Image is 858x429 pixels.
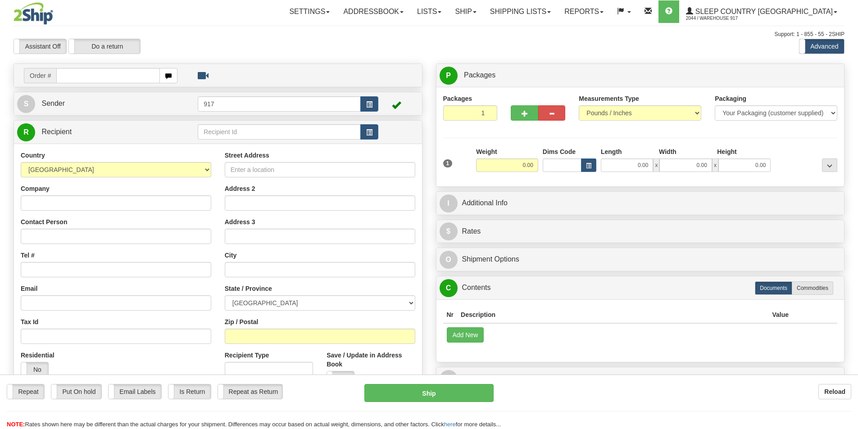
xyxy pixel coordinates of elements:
[818,384,851,399] button: Reload
[457,307,768,323] th: Description
[679,0,844,23] a: Sleep Country [GEOGRAPHIC_DATA] 2044 / Warehouse 917
[440,250,841,269] a: OShipment Options
[225,151,269,160] label: Street Address
[686,14,754,23] span: 2044 / Warehouse 917
[558,0,610,23] a: Reports
[715,94,746,103] label: Packaging
[653,158,659,172] span: x
[218,384,282,399] label: Repeat as Return
[17,95,35,113] span: S
[464,71,495,79] span: Packages
[837,168,857,260] iframe: chat widget
[440,370,841,388] a: RReturn Shipment
[327,371,354,386] label: No
[824,388,845,395] b: Reload
[440,222,841,241] a: $Rates
[24,68,56,83] span: Order #
[41,128,72,135] span: Recipient
[21,184,50,193] label: Company
[448,0,483,23] a: Ship
[410,0,448,23] a: Lists
[41,99,65,107] span: Sender
[69,39,140,54] label: Do a return
[440,67,458,85] span: P
[601,147,622,156] label: Length
[693,8,833,15] span: Sleep Country [GEOGRAPHIC_DATA]
[543,147,576,156] label: Dims Code
[579,94,639,103] label: Measurements Type
[14,2,53,25] img: logo2044.jpg
[440,370,458,388] span: R
[440,279,458,297] span: C
[21,251,35,260] label: Tel #
[17,123,35,141] span: R
[440,194,841,212] a: IAdditional Info
[225,184,255,193] label: Address 2
[21,351,54,360] label: Residential
[799,39,844,54] label: Advanced
[440,279,841,297] a: CContents
[21,317,38,326] label: Tax Id
[198,124,361,140] input: Recipient Id
[440,194,458,212] span: I
[717,147,737,156] label: Height
[440,251,458,269] span: O
[21,151,45,160] label: Country
[168,384,211,399] label: Is Return
[364,384,494,402] button: Ship
[336,0,410,23] a: Addressbook
[444,421,456,428] a: here
[476,147,497,156] label: Weight
[225,217,255,226] label: Address 3
[768,307,792,323] th: Value
[225,351,269,360] label: Recipient Type
[225,162,415,177] input: Enter a location
[447,327,484,343] button: Add New
[21,217,67,226] label: Contact Person
[327,351,415,369] label: Save / Update in Address Book
[659,147,676,156] label: Width
[712,158,718,172] span: x
[17,123,178,141] a: R Recipient
[225,317,259,326] label: Zip / Postal
[109,384,161,399] label: Email Labels
[51,384,101,399] label: Put On hold
[822,158,837,172] div: ...
[14,39,66,54] label: Assistant Off
[755,281,792,295] label: Documents
[225,284,272,293] label: State / Province
[7,384,44,399] label: Repeat
[17,95,198,113] a: S Sender
[443,159,453,167] span: 1
[440,222,458,240] span: $
[21,362,48,377] label: No
[14,31,844,38] div: Support: 1 - 855 - 55 - 2SHIP
[440,66,841,85] a: P Packages
[7,421,25,428] span: NOTE:
[282,0,336,23] a: Settings
[198,96,361,112] input: Sender Id
[792,281,833,295] label: Commodities
[483,0,558,23] a: Shipping lists
[443,94,472,103] label: Packages
[443,307,458,323] th: Nr
[225,251,236,260] label: City
[21,284,37,293] label: Email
